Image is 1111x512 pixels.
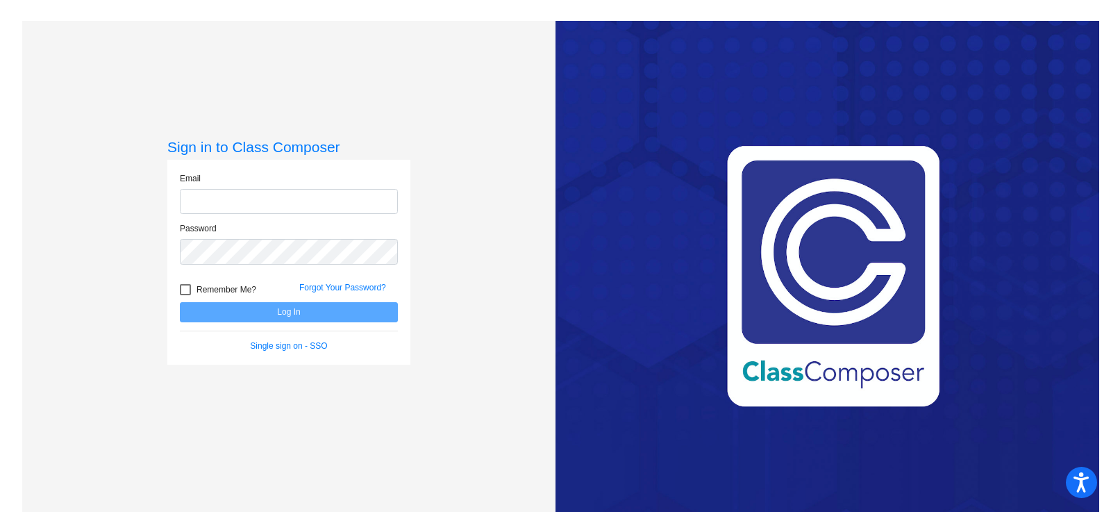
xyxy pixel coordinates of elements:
[180,302,398,322] button: Log In
[197,281,256,298] span: Remember Me?
[167,138,410,156] h3: Sign in to Class Composer
[299,283,386,292] a: Forgot Your Password?
[180,222,217,235] label: Password
[180,172,201,185] label: Email
[250,341,327,351] a: Single sign on - SSO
